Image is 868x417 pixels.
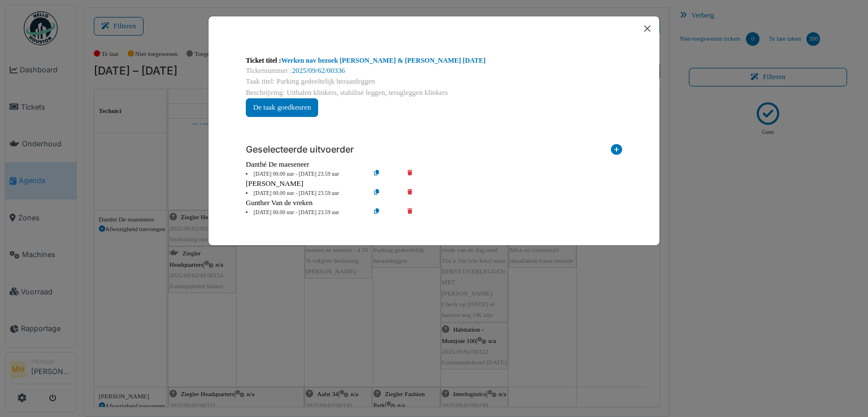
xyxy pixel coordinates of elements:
[246,159,622,170] div: Danthé De maeseneer
[240,208,370,217] li: [DATE] 00.00 uur - [DATE] 23.59 uur
[240,170,370,179] li: [DATE] 00.00 uur - [DATE] 23.59 uur
[640,21,655,36] button: Close
[246,55,622,66] div: Ticket titel :
[246,179,622,189] div: [PERSON_NAME]
[246,98,318,117] button: De taak goedkeuren
[240,189,370,198] li: [DATE] 00.00 uur - [DATE] 23.59 uur
[611,144,622,159] i: Toevoegen
[292,67,345,75] a: 2025/09/62/00336
[281,57,485,64] a: Werken nav bezoek [PERSON_NAME] & [PERSON_NAME] [DATE]
[246,144,354,155] h6: Geselecteerde uitvoerder
[246,88,622,98] div: Beschrijving: Uithalen klinkers, stabilisé leggen, terugleggen klinkers
[246,76,622,87] div: Taak titel: Parking gedeeltelijk heraanleggen
[246,198,622,208] div: Gunther Van de vreken
[246,66,622,76] div: Ticketnummer :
